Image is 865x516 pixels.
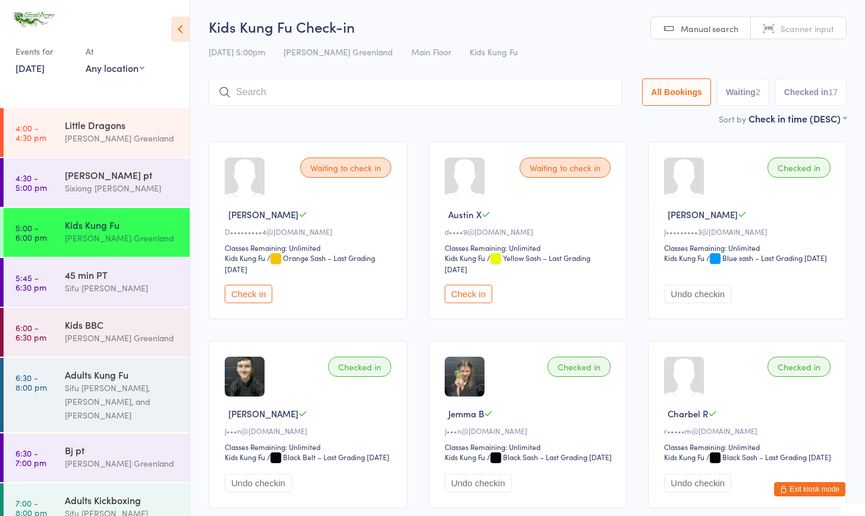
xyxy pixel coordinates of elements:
[445,452,485,462] div: Kids Kung Fu
[4,208,190,257] a: 5:00 -6:00 pmKids Kung Fu[PERSON_NAME] Greenland
[668,208,738,221] span: [PERSON_NAME]
[448,407,484,420] span: Jemma B
[228,407,298,420] span: [PERSON_NAME]
[15,123,46,142] time: 4:00 - 4:30 pm
[15,61,45,74] a: [DATE]
[445,285,492,303] button: Check in
[15,323,46,342] time: 6:00 - 6:30 pm
[86,61,144,74] div: Any location
[15,223,47,242] time: 5:00 - 6:00 pm
[225,285,272,303] button: Check in
[65,493,180,506] div: Adults Kickboxing
[209,46,265,58] span: [DATE] 5:00pm
[706,452,831,462] span: / Black Sash – Last Grading [DATE]
[781,23,834,34] span: Scanner input
[15,373,47,392] time: 6:30 - 8:00 pm
[445,442,615,452] div: Classes Remaining: Unlimited
[664,285,731,303] button: Undo checkin
[4,258,190,307] a: 5:45 -6:30 pm45 min PTSifu [PERSON_NAME]
[86,42,144,61] div: At
[267,452,389,462] span: / Black Belt – Last Grading [DATE]
[756,87,760,97] div: 2
[328,357,391,377] div: Checked in
[548,357,611,377] div: Checked in
[65,118,180,131] div: Little Dragons
[225,426,395,436] div: J•••n@[DOMAIN_NAME]
[768,357,831,377] div: Checked in
[4,108,190,157] a: 4:00 -4:30 pmLittle Dragons[PERSON_NAME] Greenland
[15,173,47,192] time: 4:30 - 5:00 pm
[664,452,704,462] div: Kids Kung Fu
[664,253,704,263] div: Kids Kung Fu
[65,231,180,245] div: [PERSON_NAME] Greenland
[411,46,451,58] span: Main Floor
[225,357,265,397] img: image1724456396.png
[445,474,512,492] button: Undo checkin
[225,253,375,274] span: / Orange Sash – Last Grading [DATE]
[828,87,838,97] div: 17
[445,226,615,237] div: d••••9@[DOMAIN_NAME]
[706,253,827,263] span: / Blue sash – Last Grading [DATE]
[642,78,711,106] button: All Bookings
[445,253,590,274] span: / Yellow Sash – Last Grading [DATE]
[445,253,485,263] div: Kids Kung Fu
[15,273,46,292] time: 5:45 - 6:30 pm
[225,253,265,263] div: Kids Kung Fu
[470,46,518,58] span: Kids Kung Fu
[65,457,180,470] div: [PERSON_NAME] Greenland
[65,318,180,331] div: Kids BBC
[225,452,265,462] div: Kids Kung Fu
[748,112,847,125] div: Check in time (DESC)
[228,208,298,221] span: [PERSON_NAME]
[520,158,611,178] div: Waiting to check in
[664,474,731,492] button: Undo checkin
[775,78,847,106] button: Checked in17
[65,168,180,181] div: [PERSON_NAME] pt
[209,78,622,106] input: Search
[65,281,180,295] div: Sifu [PERSON_NAME]
[717,78,769,106] button: Waiting2
[65,268,180,281] div: 45 min PT
[65,381,180,422] div: Sifu [PERSON_NAME], [PERSON_NAME], and [PERSON_NAME]
[225,442,395,452] div: Classes Remaining: Unlimited
[774,482,845,496] button: Exit kiosk mode
[448,208,482,221] span: Austin X
[4,433,190,482] a: 6:30 -7:00 pmBj pt[PERSON_NAME] Greenland
[15,42,74,61] div: Events for
[664,226,834,237] div: J•••••••••3@[DOMAIN_NAME]
[4,158,190,207] a: 4:30 -5:00 pm[PERSON_NAME] ptSixiong [PERSON_NAME]
[15,448,46,467] time: 6:30 - 7:00 pm
[300,158,391,178] div: Waiting to check in
[664,243,834,253] div: Classes Remaining: Unlimited
[65,368,180,381] div: Adults Kung Fu
[445,426,615,436] div: J•••n@[DOMAIN_NAME]
[209,17,847,36] h2: Kids Kung Fu Check-in
[668,407,708,420] span: Charbel R
[4,358,190,432] a: 6:30 -8:00 pmAdults Kung FuSifu [PERSON_NAME], [PERSON_NAME], and [PERSON_NAME]
[12,9,56,30] img: Emerald Dragon Martial Arts Pty Ltd
[65,331,180,345] div: [PERSON_NAME] Greenland
[4,308,190,357] a: 6:00 -6:30 pmKids BBC[PERSON_NAME] Greenland
[719,113,746,125] label: Sort by
[664,426,834,436] div: r•••••m@[DOMAIN_NAME]
[284,46,393,58] span: [PERSON_NAME] Greenland
[664,442,834,452] div: Classes Remaining: Unlimited
[768,158,831,178] div: Checked in
[445,357,485,397] img: image1724456312.png
[445,243,615,253] div: Classes Remaining: Unlimited
[225,474,292,492] button: Undo checkin
[65,131,180,145] div: [PERSON_NAME] Greenland
[65,181,180,195] div: Sixiong [PERSON_NAME]
[65,218,180,231] div: Kids Kung Fu
[65,443,180,457] div: Bj pt
[487,452,612,462] span: / Black Sash – Last Grading [DATE]
[681,23,738,34] span: Manual search
[225,226,395,237] div: D•••••••••4@[DOMAIN_NAME]
[225,243,395,253] div: Classes Remaining: Unlimited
